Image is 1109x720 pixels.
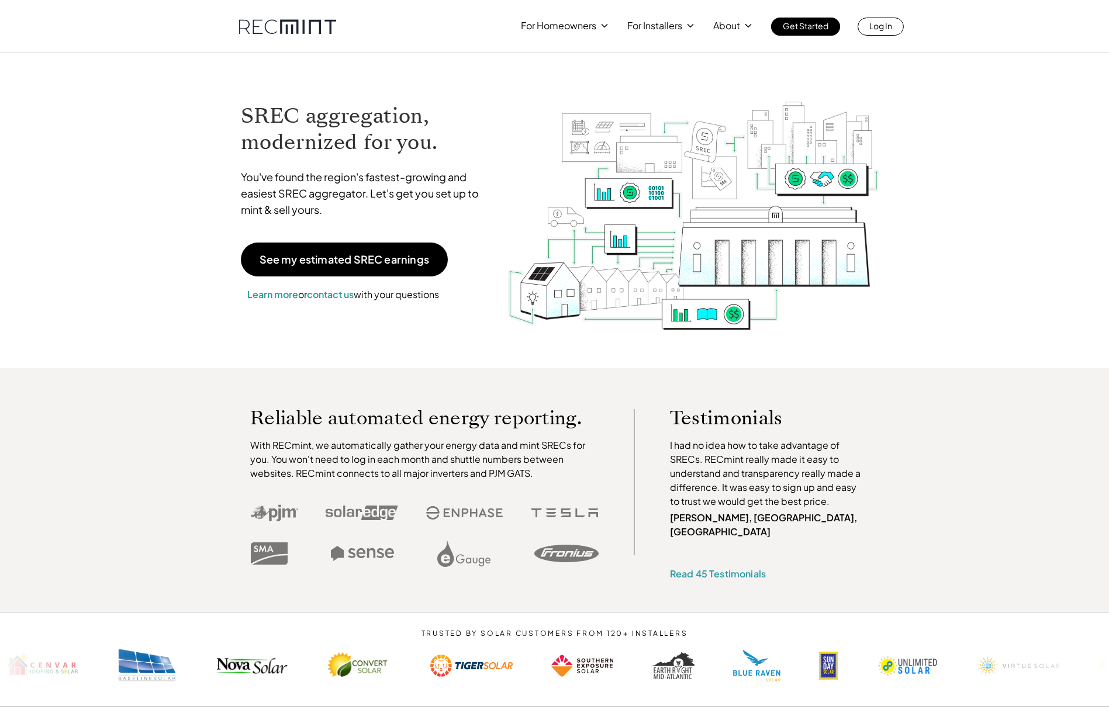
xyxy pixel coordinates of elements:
[260,254,429,265] p: See my estimated SREC earnings
[858,18,904,36] a: Log In
[521,18,596,34] p: For Homeowners
[241,103,490,155] h1: SREC aggregation, modernized for you.
[247,288,298,300] a: Learn more
[241,169,490,218] p: You've found the region's fastest-growing and easiest SREC aggregator. Let's get you set up to mi...
[771,18,840,36] a: Get Started
[250,409,599,427] p: Reliable automated energy reporting.
[670,511,866,539] p: [PERSON_NAME], [GEOGRAPHIC_DATA], [GEOGRAPHIC_DATA]
[386,629,723,638] p: TRUSTED BY SOLAR CUSTOMERS FROM 120+ INSTALLERS
[713,18,740,34] p: About
[670,567,766,580] a: Read 45 Testimonials
[869,18,892,34] p: Log In
[241,287,445,302] p: or with your questions
[670,438,866,508] p: I had no idea how to take advantage of SRECs. RECmint really made it easy to understand and trans...
[627,18,682,34] p: For Installers
[783,18,828,34] p: Get Started
[670,409,844,427] p: Testimonials
[241,243,448,276] a: See my estimated SREC earnings
[307,288,354,300] a: contact us
[507,71,880,333] img: RECmint value cycle
[250,438,599,480] p: With RECmint, we automatically gather your energy data and mint SRECs for you. You won't need to ...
